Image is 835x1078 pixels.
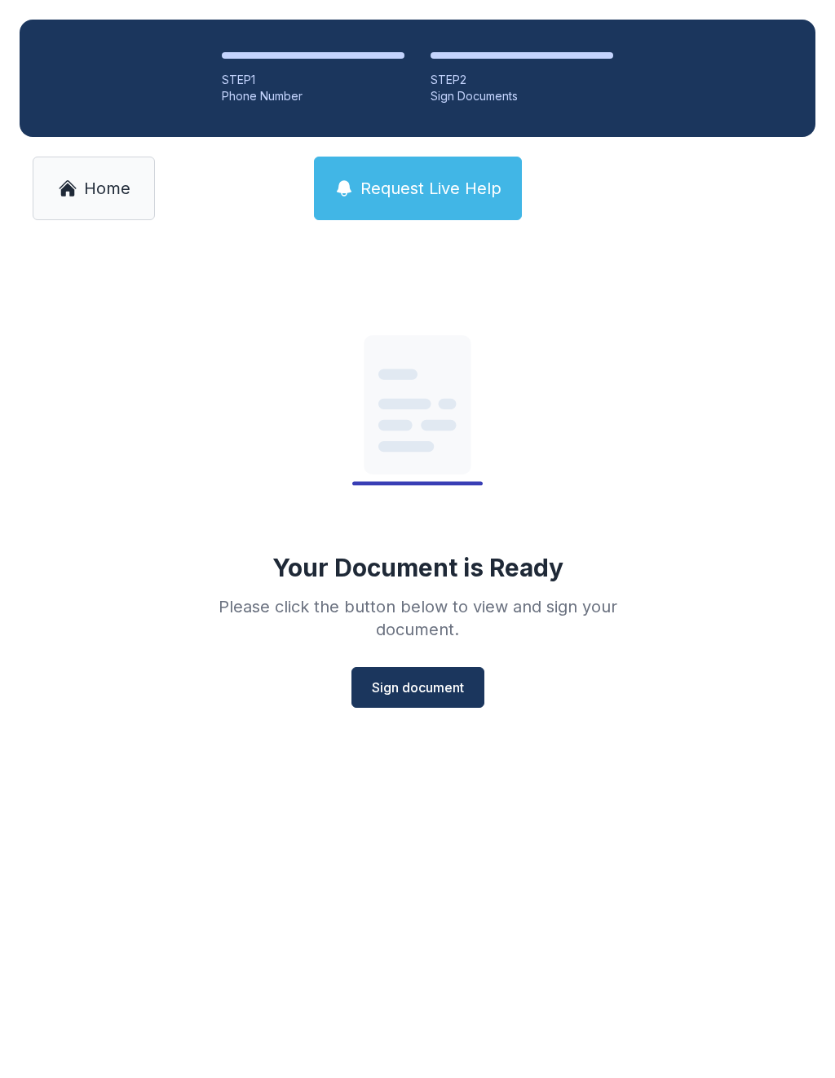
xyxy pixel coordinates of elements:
div: Sign Documents [431,88,613,104]
div: Please click the button below to view and sign your document. [183,595,652,641]
div: STEP 1 [222,72,404,88]
span: Request Live Help [360,177,501,200]
span: Home [84,177,130,200]
div: Phone Number [222,88,404,104]
span: Sign document [372,678,464,697]
div: STEP 2 [431,72,613,88]
div: Your Document is Ready [272,553,563,582]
